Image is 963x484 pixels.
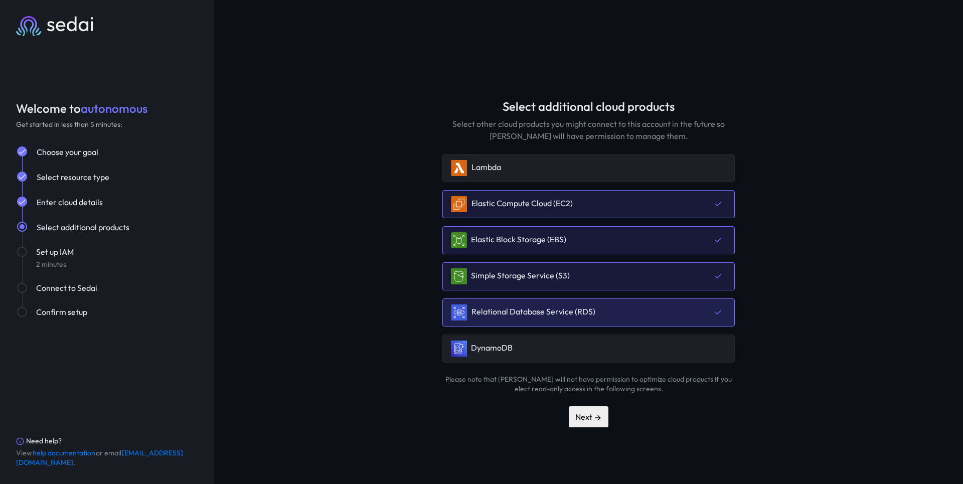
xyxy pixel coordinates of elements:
div: 2 minutes [36,260,198,270]
div: Lambda [442,154,735,182]
div: Simple Storage Service (S3) [442,262,735,290]
span: autonomous [81,101,147,116]
div: Need help? [26,436,62,446]
button: Next [569,406,608,427]
div: Simple Storage Service (S3) [451,268,570,284]
div: Welcome to [16,101,198,116]
div: Select additional cloud products [503,99,675,114]
div: Please note that [PERSON_NAME] will not have permission to optimize cloud products if you elect r... [442,375,735,394]
div: Confirm setup [36,306,198,318]
div: DynamoDB [442,335,735,363]
div: Get started in less than 5 minutes: [16,120,198,130]
div: Elastic Block Storage (EBS) [442,226,735,254]
a: help documentation [32,448,96,458]
div: Set up IAM [36,246,198,258]
button: Choose your goal [36,145,99,158]
div: Elastic Compute Cloud (EC2) [451,196,573,212]
div: Lambda [451,160,501,176]
button: Select additional products [36,221,130,234]
div: Relational Database Service (RDS) [442,298,735,327]
a: [EMAIL_ADDRESS][DOMAIN_NAME] [16,448,183,468]
div: Elastic Block Storage (EBS) [451,232,566,248]
div: DynamoDB [451,341,513,357]
div: Connect to Sedai [36,282,198,294]
div: Relational Database Service (RDS) [451,304,595,320]
button: Select resource type [36,171,110,184]
div: Elastic Compute Cloud (EC2) [442,190,735,218]
div: Select other cloud products you might connect to this account in the future so [PERSON_NAME] will... [442,118,735,142]
button: Enter cloud details [36,196,103,209]
div: View or email . [16,448,198,468]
